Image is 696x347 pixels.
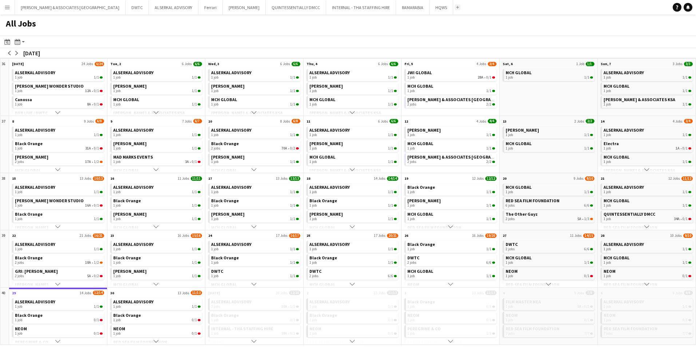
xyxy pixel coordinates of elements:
[309,83,397,93] a: [PERSON_NAME]1 job1/1
[486,75,491,80] span: 0/1
[113,83,201,93] a: [PERSON_NAME]1 job1/1
[309,127,397,137] a: ALSERKAL ADVISORY1 job1/1
[326,0,396,15] button: INTERNAL - THA STAFFING HIRE
[506,133,513,137] span: 1 job
[113,153,201,164] a: MAD MARKS EVENTS1 job3A•0/1
[15,203,103,208] div: •
[604,83,629,89] span: MCH GLOBAL
[388,160,393,164] span: 1/1
[211,127,299,137] a: ALSERKAL ADVISORY1 job1/1
[388,75,393,80] span: 1/1
[604,140,691,151] a: Electra1 job1A•0/1
[211,83,299,93] a: [PERSON_NAME]1 job1/1
[604,97,675,102] span: RICHARD ATTIAS & ASSOCIATES KSA
[192,75,197,80] span: 1/1
[506,211,593,221] a: The Other Guyz2 jobs5A•1/3
[506,127,593,137] a: [PERSON_NAME]1 job1/1
[604,217,691,221] div: •
[674,217,680,221] span: 34A
[15,198,84,203] span: BALICH WONDER STUDIO
[683,89,688,93] span: 1/1
[683,190,688,194] span: 1/1
[198,0,223,15] button: Ferrari
[15,0,126,15] button: [PERSON_NAME] & ASSOCIATES [GEOGRAPHIC_DATA]
[309,211,343,217] span: JACK MORTON
[683,133,688,137] span: 1/1
[15,184,55,190] span: ALSERKAL ADVISORY
[309,83,343,89] span: JACK MORTON
[113,160,201,164] div: •
[506,75,513,80] span: 1 job
[211,242,252,247] span: ALSERKAL ADVISORY
[506,146,513,151] span: 1 job
[309,141,343,146] span: JACK MORTON
[113,198,141,203] span: Black Orange
[486,89,491,93] span: 1/1
[290,133,295,137] span: 1/1
[604,190,611,194] span: 1 job
[211,247,218,251] span: 1 job
[290,160,295,164] span: 1/1
[113,184,154,190] span: ALSERKAL ADVISORY
[192,160,197,164] span: 0/1
[113,127,201,137] a: ALSERKAL ADVISORY1 job1/1
[309,146,317,151] span: 1 job
[113,241,201,251] a: ALSERKAL ADVISORY1 job1/1
[290,203,295,208] span: 1/1
[290,217,295,221] span: 1/1
[388,102,393,107] span: 1/1
[604,211,691,221] a: QUINTESSENTIALLY DMCC1 job34A•0/1
[94,102,99,107] span: 0/1
[113,97,139,102] span: MCH GLOBAL
[584,75,589,80] span: 1/1
[604,198,629,203] span: MCH GLOBAL
[506,141,531,146] span: MCH GLOBAL
[113,217,120,221] span: 1 job
[15,127,55,133] span: ALSERKAL ADVISORY
[604,75,611,80] span: 1 job
[211,146,299,151] div: •
[113,102,120,107] span: 1 job
[584,133,589,137] span: 1/1
[604,96,691,107] a: [PERSON_NAME] & ASSOCIATES KSA1 job1/1
[604,70,644,75] span: ALSERKAL ADVISORY
[15,203,22,208] span: 1 job
[113,154,153,160] span: MAD MARKS EVENTS
[211,184,252,190] span: ALSERKAL ADVISORY
[407,190,415,194] span: 1 job
[486,203,491,208] span: 1/1
[94,133,99,137] span: 1/1
[407,102,416,107] span: 2 jobs
[388,203,393,208] span: 1/1
[15,254,103,265] a: Black Orange2 jobs18A•1/2
[309,75,317,80] span: 1 job
[192,190,197,194] span: 1/1
[113,203,120,208] span: 1 job
[211,133,218,137] span: 1 job
[290,102,295,107] span: 1/1
[388,89,393,93] span: 1/1
[604,146,691,151] div: •
[478,75,483,80] span: 28A
[15,242,55,247] span: ALSERKAL ADVISORY
[396,0,430,15] button: RAMARABIA
[192,102,197,107] span: 1/1
[486,190,491,194] span: 1/1
[604,69,691,80] a: ALSERKAL ADVISORY1 job1/1
[15,146,22,151] span: 1 job
[407,160,416,164] span: 2 jobs
[309,102,317,107] span: 1 job
[113,141,147,146] span: JACK MORTON
[407,96,495,107] a: [PERSON_NAME] & ASSOCIATES [GEOGRAPHIC_DATA]2 jobs2/2
[604,242,644,247] span: ALSERKAL ADVISORY
[192,133,197,137] span: 1/1
[506,190,513,194] span: 1 job
[15,184,103,194] a: ALSERKAL ADVISORY1 job1/1
[87,102,91,107] span: 8A
[126,0,149,15] button: DWTC
[506,203,515,208] span: 6 jobs
[15,241,103,251] a: ALSERKAL ADVISORY1 job1/1
[486,102,491,107] span: 2/2
[407,211,495,221] a: MCH GLOBAL1 job1/1
[15,160,24,164] span: 2 jobs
